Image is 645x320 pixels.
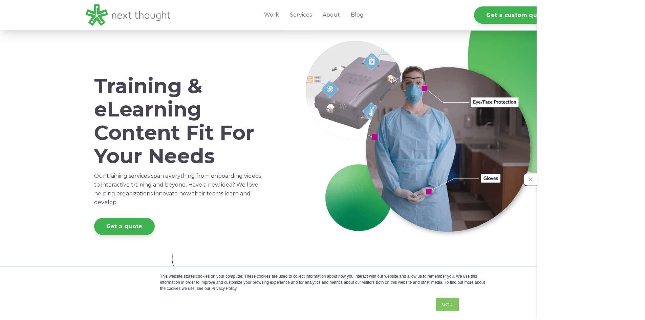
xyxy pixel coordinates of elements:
[94,173,261,206] span: Our training services span everything from onboarding videos to interactive training and beyond. ...
[305,41,542,242] img: Services
[474,6,559,24] a: Get a custom quote
[86,4,170,26] img: LG - NextThought Logo
[160,273,485,292] div: This website stores cookies on your computer. These cookies are used to collect information about...
[436,298,458,311] a: Got it.
[94,218,155,235] a: Get a quote
[170,250,213,306] img: Artboard 16 copy
[94,73,254,168] span: Training & eLearning Content Fit For Your Needs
